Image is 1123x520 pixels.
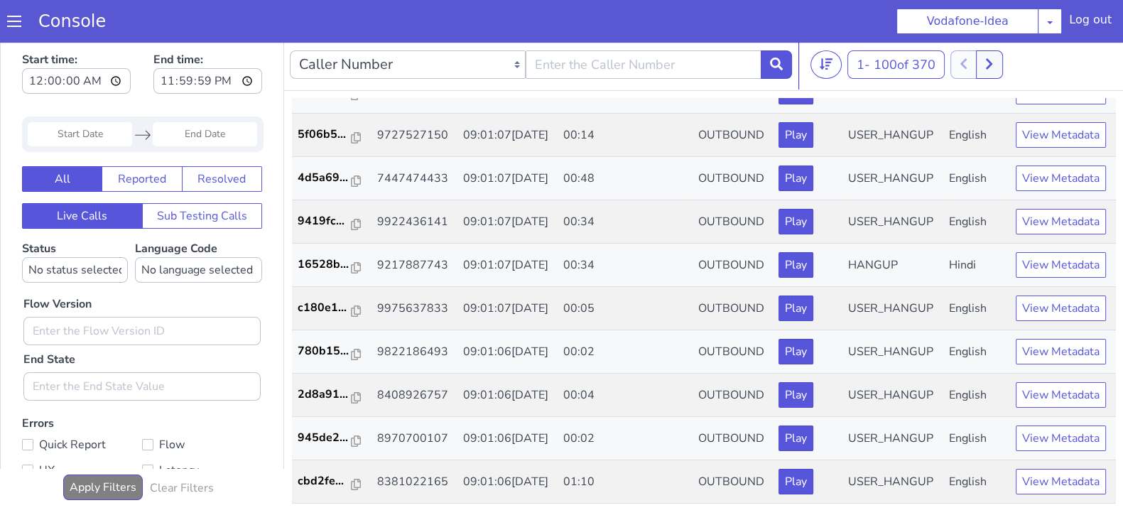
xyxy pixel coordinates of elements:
[298,260,352,277] p: c180e1...
[142,164,263,190] button: Sub Testing Calls
[371,161,457,205] td: 9922436141
[1016,213,1106,239] button: View Metadata
[558,75,693,118] td: 00:14
[693,378,774,421] td: OUTBOUND
[298,433,366,450] a: cbd2fe...
[23,333,261,362] input: Enter the End State Value
[778,83,813,109] button: Play
[371,335,457,378] td: 8408926757
[298,260,366,277] a: c180e1...
[102,127,182,153] button: Reported
[842,335,943,378] td: USER_HANGUP
[778,213,813,239] button: Play
[558,205,693,248] td: 00:34
[153,8,262,59] label: End time:
[778,300,813,325] button: Play
[943,161,1010,205] td: English
[943,421,1010,465] td: English
[371,248,457,291] td: 9975637833
[558,378,693,421] td: 00:02
[371,205,457,248] td: 9217887743
[693,335,774,378] td: OUTBOUND
[457,248,558,291] td: 09:01:07[DATE]
[943,118,1010,161] td: English
[842,118,943,161] td: USER_HANGUP
[558,291,693,335] td: 00:02
[457,205,558,248] td: 09:01:07[DATE]
[943,335,1010,378] td: English
[842,161,943,205] td: USER_HANGUP
[693,248,774,291] td: OUTBOUND
[457,291,558,335] td: 09:01:06[DATE]
[153,83,257,107] input: End Date
[778,430,813,455] button: Play
[22,164,143,190] button: Live Calls
[298,217,352,234] p: 16528b...
[847,11,945,40] button: 1- 100of 370
[1016,256,1106,282] button: View Metadata
[182,127,262,153] button: Resolved
[842,291,943,335] td: USER_HANGUP
[22,218,128,244] select: Status
[22,202,128,244] label: Status
[298,173,352,190] p: 9419fc...
[558,335,693,378] td: 00:04
[457,421,558,465] td: 09:01:06[DATE]
[1016,343,1106,369] button: View Metadata
[896,9,1038,34] button: Vodafone-Idea
[298,347,366,364] a: 2d8a91...
[22,8,131,59] label: Start time:
[1016,83,1106,109] button: View Metadata
[457,75,558,118] td: 09:01:07[DATE]
[135,202,262,244] label: Language Code
[943,378,1010,421] td: English
[457,378,558,421] td: 09:01:06[DATE]
[693,421,774,465] td: OUTBOUND
[1069,11,1112,34] div: Log out
[298,303,366,320] a: 780b15...
[298,433,352,450] p: cbd2fe...
[371,378,457,421] td: 8970700107
[298,173,366,190] a: 9419fc...
[135,218,262,244] select: Language Code
[842,205,943,248] td: HANGUP
[778,256,813,282] button: Play
[22,421,142,441] label: UX
[371,118,457,161] td: 7447474433
[298,303,352,320] p: 780b15...
[693,118,774,161] td: OUTBOUND
[778,343,813,369] button: Play
[21,11,123,31] a: Console
[943,291,1010,335] td: English
[842,75,943,118] td: USER_HANGUP
[150,443,214,456] h6: Clear Filters
[63,435,143,461] button: Apply Filters
[23,278,261,306] input: Enter the Flow Version ID
[298,347,352,364] p: 2d8a91...
[298,87,366,104] a: 5f06b5...
[778,170,813,195] button: Play
[693,161,774,205] td: OUTBOUND
[558,248,693,291] td: 00:05
[1016,430,1106,455] button: View Metadata
[778,386,813,412] button: Play
[558,161,693,205] td: 00:34
[142,421,262,441] label: Latency
[457,161,558,205] td: 09:01:07[DATE]
[457,335,558,378] td: 09:01:06[DATE]
[693,75,774,118] td: OUTBOUND
[298,390,366,407] a: 945de2...
[457,118,558,161] td: 09:01:07[DATE]
[28,83,132,107] input: Start Date
[943,75,1010,118] td: English
[371,421,457,465] td: 8381022165
[842,421,943,465] td: USER_HANGUP
[22,396,142,416] label: Quick Report
[22,29,131,55] input: Start time:
[23,312,75,329] label: End State
[943,248,1010,291] td: English
[298,87,352,104] p: 5f06b5...
[693,291,774,335] td: OUTBOUND
[842,248,943,291] td: USER_HANGUP
[1016,386,1106,412] button: View Metadata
